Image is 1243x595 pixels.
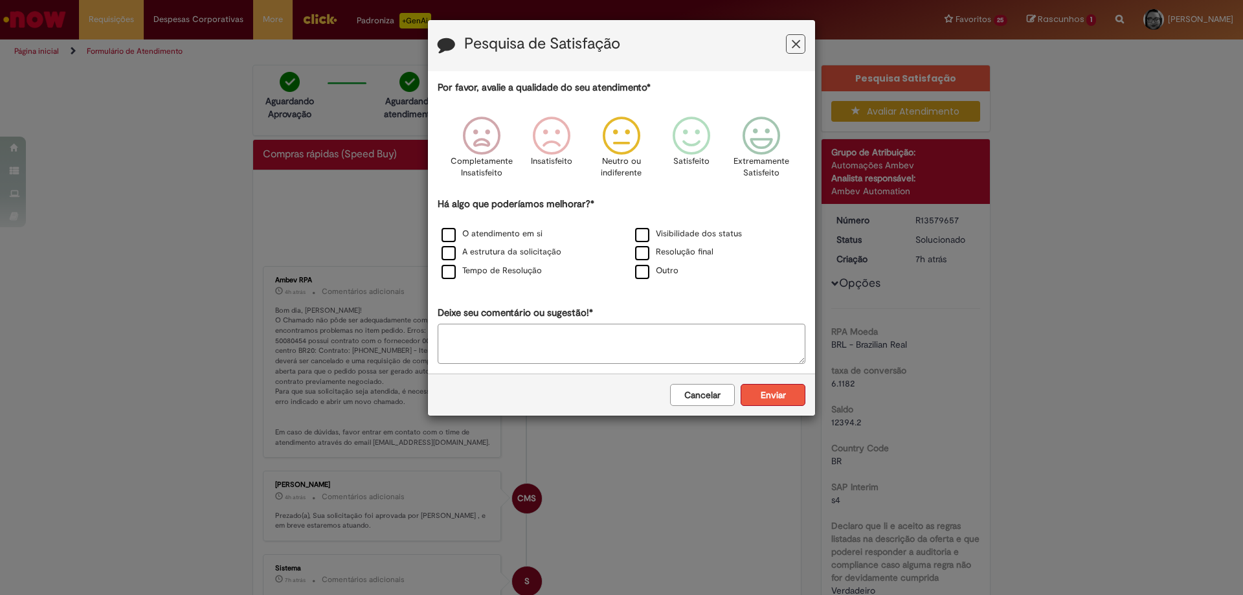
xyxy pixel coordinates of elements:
p: Neutro ou indiferente [598,155,645,179]
label: Pesquisa de Satisfação [464,36,620,52]
label: Tempo de Resolução [442,265,542,277]
button: Cancelar [670,384,735,406]
label: Visibilidade dos status [635,228,742,240]
div: Há algo que poderíamos melhorar?* [438,197,805,281]
label: Outro [635,265,678,277]
div: Insatisfeito [519,107,585,196]
p: Insatisfeito [531,155,572,168]
div: Extremamente Satisfeito [728,107,794,196]
p: Extremamente Satisfeito [733,155,789,179]
label: A estrutura da solicitação [442,246,561,258]
label: Por favor, avalie a qualidade do seu atendimento* [438,81,651,95]
button: Enviar [741,384,805,406]
p: Satisfeito [673,155,710,168]
div: Neutro ou indiferente [588,107,655,196]
div: Satisfeito [658,107,724,196]
label: Deixe seu comentário ou sugestão!* [438,306,593,320]
label: Resolução final [635,246,713,258]
label: O atendimento em si [442,228,543,240]
p: Completamente Insatisfeito [451,155,513,179]
div: Completamente Insatisfeito [448,107,514,196]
